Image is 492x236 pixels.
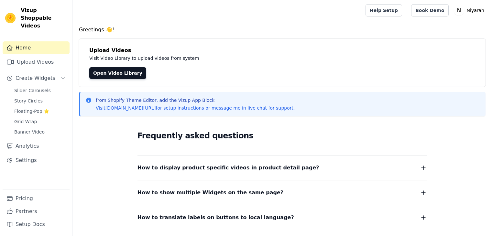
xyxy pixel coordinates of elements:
[137,188,284,197] span: How to show multiple Widgets on the same page?
[10,127,70,136] a: Banner Video
[14,108,49,114] span: Floating-Pop ⭐
[16,74,55,82] span: Create Widgets
[464,5,487,16] p: Niyarah
[5,13,16,23] img: Vizup
[10,96,70,105] a: Story Circles
[3,56,70,69] a: Upload Videos
[96,97,295,103] p: from Shopify Theme Editor, add the Vizup App Block
[89,47,475,54] h4: Upload Videos
[137,188,427,197] button: How to show multiple Widgets on the same page?
[137,129,427,142] h2: Frequently asked questions
[411,4,448,16] a: Book Demo
[21,6,67,30] span: Vizup Shoppable Videos
[366,4,402,16] a: Help Setup
[3,140,70,153] a: Analytics
[3,41,70,54] a: Home
[10,107,70,116] a: Floating-Pop ⭐
[137,213,294,222] span: How to translate labels on buttons to local language?
[3,72,70,85] button: Create Widgets
[457,7,461,14] text: N
[14,129,45,135] span: Banner Video
[10,117,70,126] a: Grid Wrap
[96,105,295,111] p: Visit for setup instructions or message me in live chat for support.
[3,205,70,218] a: Partners
[89,67,146,79] a: Open Video Library
[14,118,37,125] span: Grid Wrap
[137,163,427,172] button: How to display product specific videos in product detail page?
[137,163,319,172] span: How to display product specific videos in product detail page?
[3,192,70,205] a: Pricing
[3,218,70,231] a: Setup Docs
[14,87,51,94] span: Slider Carousels
[137,213,427,222] button: How to translate labels on buttons to local language?
[10,86,70,95] a: Slider Carousels
[79,26,486,34] h4: Greetings 👋!
[3,154,70,167] a: Settings
[105,105,156,111] a: [DOMAIN_NAME][URL]
[89,54,379,62] p: Visit Video Library to upload videos from system
[454,5,487,16] button: N Niyarah
[14,98,43,104] span: Story Circles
